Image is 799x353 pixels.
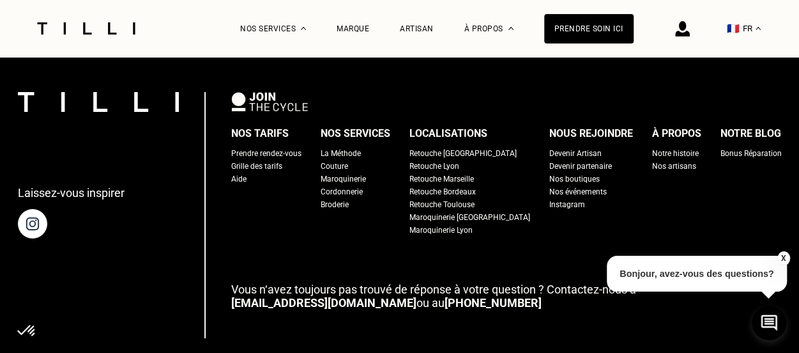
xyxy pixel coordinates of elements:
a: Cordonnerie [321,185,363,198]
img: logo Tilli [18,92,179,112]
img: page instagram de Tilli une retoucherie à domicile [18,209,47,239]
a: Grille des tarifs [231,160,282,173]
img: Logo du service de couturière Tilli [33,22,140,35]
img: icône connexion [675,21,690,36]
a: Prendre rendez-vous [231,147,301,160]
a: Retouche Marseille [409,173,474,185]
a: Nos artisans [652,160,696,173]
a: Maroquinerie [321,173,366,185]
img: Menu déroulant [301,27,306,30]
a: Artisan [400,24,434,33]
p: Laissez-vous inspirer [18,186,125,200]
a: Retouche Lyon [409,160,459,173]
a: Maroquinerie [GEOGRAPHIC_DATA] [409,211,530,224]
p: Bonjour, avez-vous des questions? [607,256,787,292]
img: logo Join The Cycle [231,92,308,111]
span: Vous n‘avez toujours pas trouvé de réponse à votre question ? Contactez-nous à [231,283,636,296]
img: Menu déroulant à propos [508,27,514,30]
a: Retouche [GEOGRAPHIC_DATA] [409,147,517,160]
img: menu déroulant [756,27,761,30]
a: Broderie [321,198,349,211]
a: Instagram [549,198,585,211]
a: Devenir Artisan [549,147,602,160]
div: Nous rejoindre [549,124,633,143]
a: Prendre soin ici [544,14,634,43]
button: X [777,251,789,265]
div: À propos [652,124,701,143]
span: 🇫🇷 [727,22,740,35]
a: Nos événements [549,185,607,198]
a: Couture [321,160,348,173]
div: Notre blog [720,124,781,143]
div: Nos services [321,124,390,143]
a: [PHONE_NUMBER] [445,296,542,310]
a: Bonus Réparation [720,147,782,160]
a: Nos boutiques [549,173,600,185]
a: Maroquinerie Lyon [409,224,473,237]
a: [EMAIL_ADDRESS][DOMAIN_NAME] [231,296,416,310]
a: Aide [231,173,247,185]
div: Localisations [409,124,487,143]
a: La Méthode [321,147,361,160]
a: Devenir partenaire [549,160,612,173]
a: Notre histoire [652,147,699,160]
a: Retouche Bordeaux [409,185,476,198]
p: ou au [231,283,782,310]
a: Marque [337,24,369,33]
div: Nos tarifs [231,124,289,143]
a: Retouche Toulouse [409,198,475,211]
